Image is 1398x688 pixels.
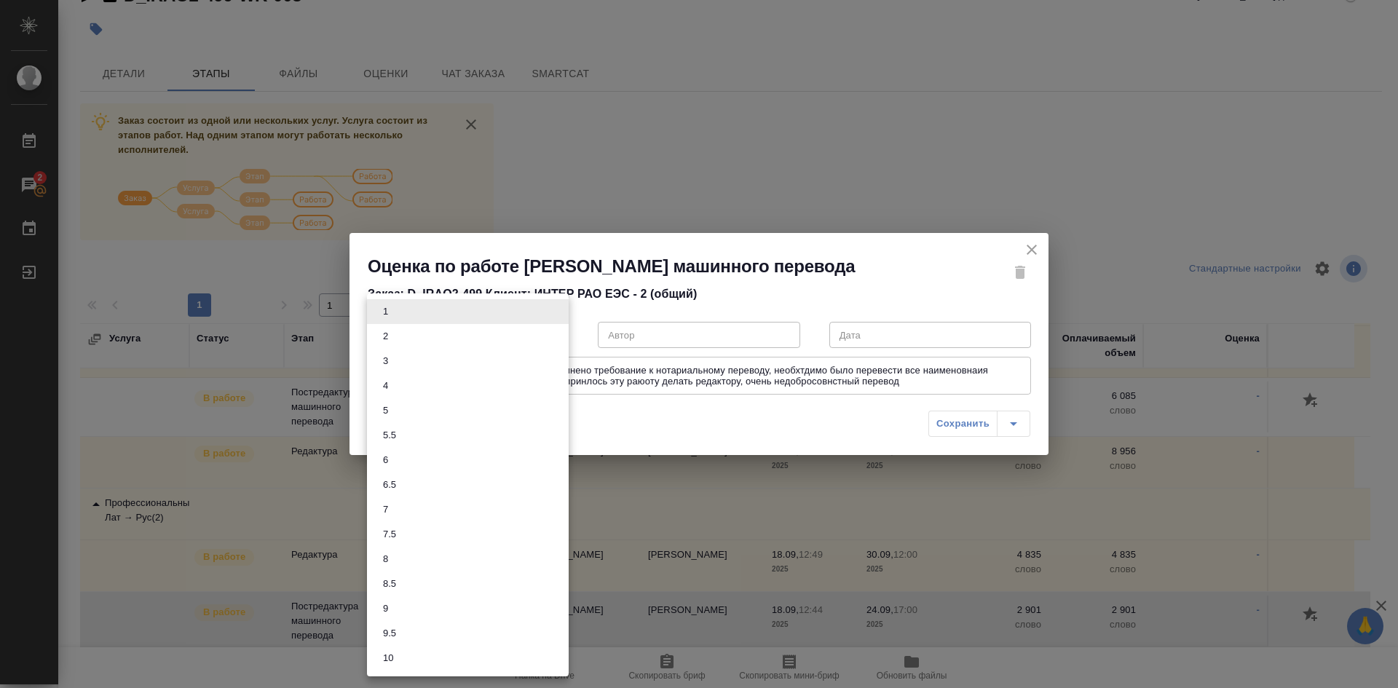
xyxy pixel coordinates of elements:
[379,551,392,567] button: 8
[379,304,392,320] button: 1
[379,378,392,394] button: 4
[379,403,392,419] button: 5
[379,625,400,641] button: 9.5
[379,502,392,518] button: 7
[379,576,400,592] button: 8.5
[379,477,400,493] button: 6.5
[379,650,398,666] button: 10
[379,601,392,617] button: 9
[379,328,392,344] button: 2
[379,452,392,468] button: 6
[379,427,400,443] button: 5.5
[379,526,400,542] button: 7.5
[379,353,392,369] button: 3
